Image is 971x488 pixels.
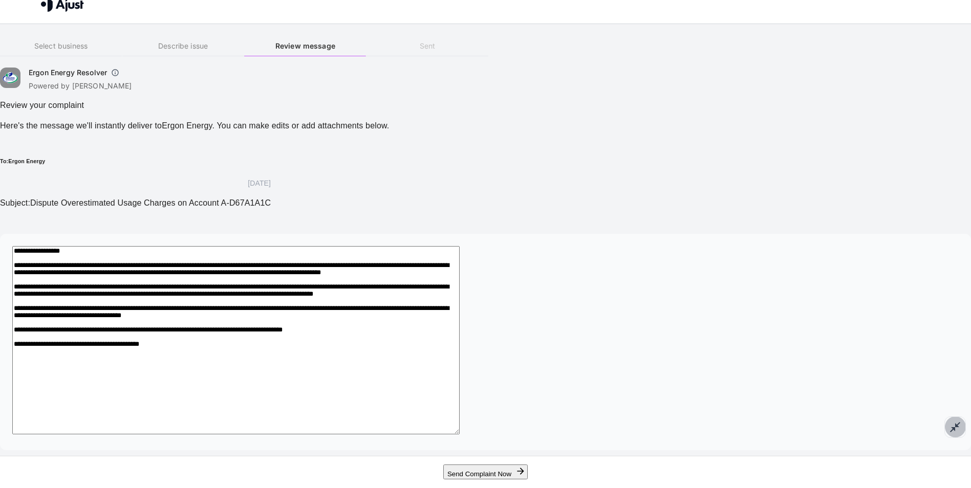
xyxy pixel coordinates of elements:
h6: Ergon Energy Resolver [29,68,107,78]
h6: Sent [366,40,488,52]
h6: Describe issue [122,40,244,52]
button: Send Complaint Now [443,464,528,479]
p: Powered by [PERSON_NAME] [29,81,132,91]
h6: Review message [244,40,366,52]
